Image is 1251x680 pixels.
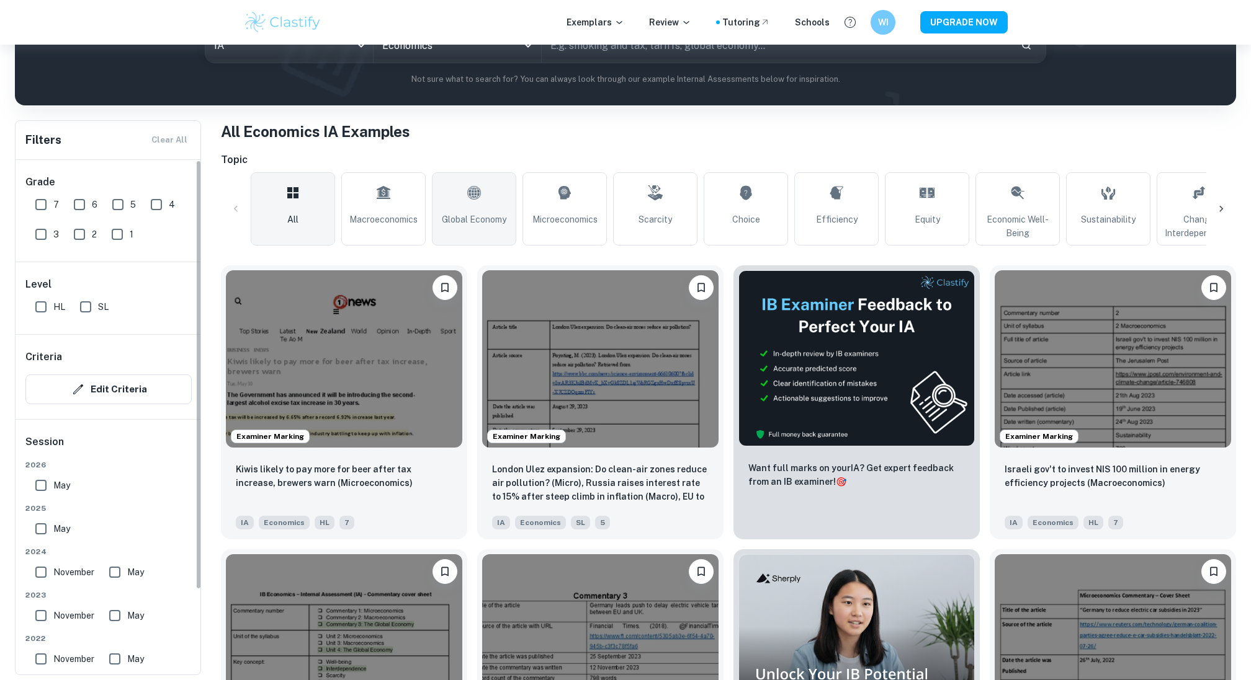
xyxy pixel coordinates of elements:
[836,477,846,487] span: 🎯
[25,277,192,292] h6: Level
[349,213,418,226] span: Macroeconomics
[1108,516,1123,529] span: 7
[1162,213,1235,240] span: Change Interdependence
[477,265,724,539] a: Examiner MarkingBookmarkLondon Ulez expansion: Do clean-air zones reduce air pollution? (Micro), ...
[25,175,192,190] h6: Grade
[53,609,94,622] span: November
[532,213,598,226] span: Microeconomics
[130,198,136,211] span: 5
[571,516,590,529] span: SL
[169,198,175,211] span: 4
[92,227,97,241] span: 2
[995,270,1231,448] img: Economics IA example thumbnail: Israeli gov't to invest NIS 100 million
[915,213,940,226] span: Equity
[738,270,975,446] img: Thumbnail
[1016,35,1037,56] button: Search
[205,28,373,63] div: IA
[236,516,254,529] span: IA
[92,198,97,211] span: 6
[840,12,861,33] button: Help and Feedback
[519,37,537,54] button: Open
[25,73,1226,86] p: Not sure what to search for? You can always look through our example Internal Assessments below f...
[53,227,59,241] span: 3
[748,461,965,488] p: Want full marks on your IA ? Get expert feedback from an IB examiner!
[492,516,510,529] span: IA
[876,15,890,29] h6: WI
[127,565,144,579] span: May
[221,265,467,539] a: Examiner MarkingBookmarkKiwis likely to pay more for beer after tax increase, brewers warn (Micro...
[25,589,192,601] span: 2023
[221,152,1236,167] h6: Topic
[816,213,858,226] span: Efficiency
[25,131,61,149] h6: Filters
[226,270,462,448] img: Economics IA example thumbnail: Kiwis likely to pay more for beer after
[25,503,192,514] span: 2025
[871,10,895,35] button: WI
[315,516,334,529] span: HL
[515,516,566,529] span: Economics
[595,516,610,529] span: 5
[25,435,192,459] h6: Session
[236,462,452,490] p: Kiwis likely to pay more for beer after tax increase, brewers warn (Microeconomics)
[1083,516,1103,529] span: HL
[53,479,70,492] span: May
[990,265,1236,539] a: Examiner MarkingBookmarkIsraeli gov't to invest NIS 100 million in energy efficiency projects (Ma...
[981,213,1054,240] span: Economic Well-Being
[733,265,980,539] a: ThumbnailWant full marks on yourIA? Get expert feedback from an IB examiner!
[25,350,62,364] h6: Criteria
[25,546,192,557] span: 2024
[482,270,719,448] img: Economics IA example thumbnail: London Ulez expansion: Do clean-air zone
[53,522,70,536] span: May
[53,198,59,211] span: 7
[639,213,672,226] span: Scarcity
[488,431,565,442] span: Examiner Marking
[339,516,354,529] span: 7
[689,275,714,300] button: Bookmark
[127,609,144,622] span: May
[130,227,133,241] span: 1
[287,213,298,226] span: All
[98,300,109,314] span: SL
[25,459,192,470] span: 2026
[1005,462,1221,490] p: Israeli gov't to invest NIS 100 million in energy efficiency projects (Macroeconomics)
[920,11,1008,33] button: UPGRADE NOW
[1201,275,1226,300] button: Bookmark
[25,374,192,404] button: Edit Criteria
[542,28,1011,63] input: E.g. smoking and tax, tariffs, global economy...
[722,15,770,29] a: Tutoring
[53,300,65,314] span: HL
[567,15,624,29] p: Exemplars
[433,275,457,300] button: Bookmark
[1201,559,1226,584] button: Bookmark
[732,213,760,226] span: Choice
[221,120,1236,143] h1: All Economics IA Examples
[1000,431,1078,442] span: Examiner Marking
[492,462,709,505] p: London Ulez expansion: Do clean-air zones reduce air pollution? (Micro), Russia raises interest r...
[231,431,309,442] span: Examiner Marking
[1081,213,1136,226] span: Sustainability
[442,213,506,226] span: Global Economy
[53,652,94,666] span: November
[689,559,714,584] button: Bookmark
[25,633,192,644] span: 2022
[243,10,322,35] img: Clastify logo
[127,652,144,666] span: May
[795,15,830,29] a: Schools
[433,559,457,584] button: Bookmark
[1028,516,1078,529] span: Economics
[53,565,94,579] span: November
[649,15,691,29] p: Review
[1005,516,1023,529] span: IA
[259,516,310,529] span: Economics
